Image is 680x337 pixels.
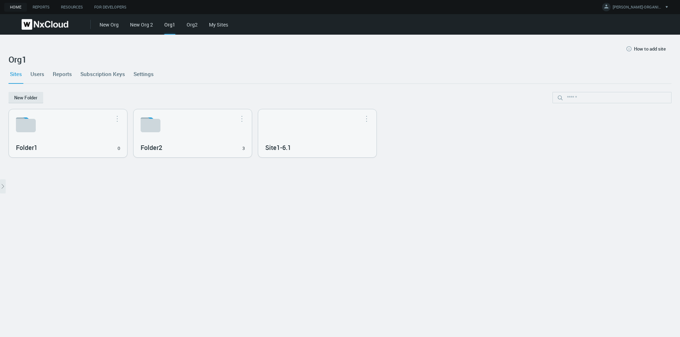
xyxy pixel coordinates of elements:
nx-search-highlight: Folder1 [16,143,38,152]
span: How to add site [634,46,666,52]
button: New Folder [8,92,43,103]
a: Org2 [187,21,198,28]
a: Home [4,3,27,12]
a: New Org [100,21,119,28]
a: Settings [132,64,155,83]
a: New Org 2 [130,21,153,28]
div: 3 [242,145,245,152]
a: My Sites [209,21,228,28]
a: For Developers [89,3,132,12]
a: Reports [51,64,73,83]
button: How to add site [620,43,671,54]
a: Reports [27,3,55,12]
img: Nx Cloud logo [22,19,68,30]
nx-search-highlight: Site1-6.1 [265,143,291,152]
div: Org1 [164,21,175,35]
h2: Org1 [8,54,671,64]
a: Subscription Keys [79,64,126,83]
nx-search-highlight: Folder2 [141,143,162,152]
a: Resources [55,3,89,12]
div: 0 [118,145,120,152]
span: [PERSON_NAME]-ORGANIZATION-TEST M. [613,4,662,12]
a: Users [29,64,46,83]
a: Sites [8,64,23,83]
